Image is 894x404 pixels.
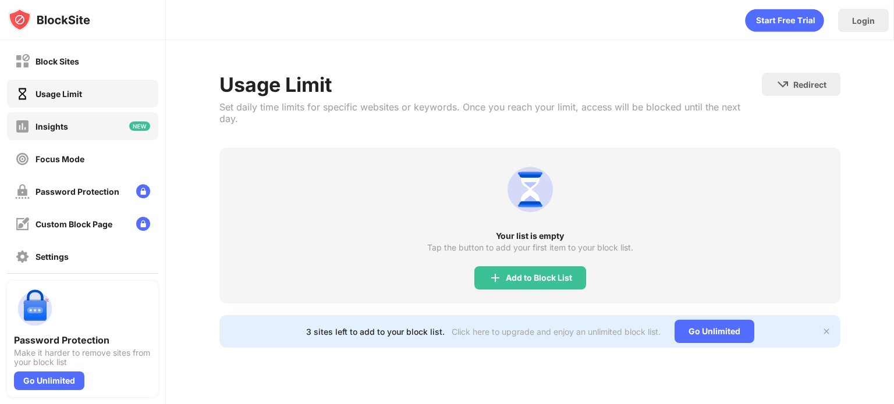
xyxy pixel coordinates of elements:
[14,371,84,390] div: Go Unlimited
[793,80,826,90] div: Redirect
[15,119,30,134] img: insights-off.svg
[14,334,151,346] div: Password Protection
[15,249,30,264] img: settings-off.svg
[36,154,84,164] div: Focus Mode
[14,348,151,367] div: Make it harder to remove sites from your block list
[745,9,824,32] div: animation
[136,217,150,231] img: lock-menu.svg
[219,101,762,124] div: Set daily time limits for specific websites or keywords. Once you reach your limit, access will b...
[129,121,150,131] img: new-icon.svg
[15,87,30,101] img: time-usage-on.svg
[136,184,150,198] img: lock-menu.svg
[219,231,840,241] div: Your list is empty
[427,243,633,252] div: Tap the button to add your first item to your block list.
[36,56,79,66] div: Block Sites
[306,327,445,337] div: 3 sites left to add to your block list.
[36,219,112,229] div: Custom Block Page
[15,152,30,166] img: focus-off.svg
[502,162,558,217] img: usage-limit.svg
[36,121,68,131] div: Insights
[15,184,30,199] img: password-protection-off.svg
[822,327,831,336] img: x-button.svg
[219,73,762,96] div: Usage Limit
[852,16,875,26] div: Login
[15,217,30,231] img: customize-block-page-off.svg
[452,327,661,337] div: Click here to upgrade and enjoy an unlimited block list.
[15,54,30,69] img: block-off.svg
[36,89,82,99] div: Usage Limit
[506,273,572,283] div: Add to Block List
[8,8,90,31] img: logo-blocksite.svg
[675,320,754,343] div: Go Unlimited
[36,252,69,262] div: Settings
[36,187,119,196] div: Password Protection
[14,288,56,330] img: push-password-protection.svg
